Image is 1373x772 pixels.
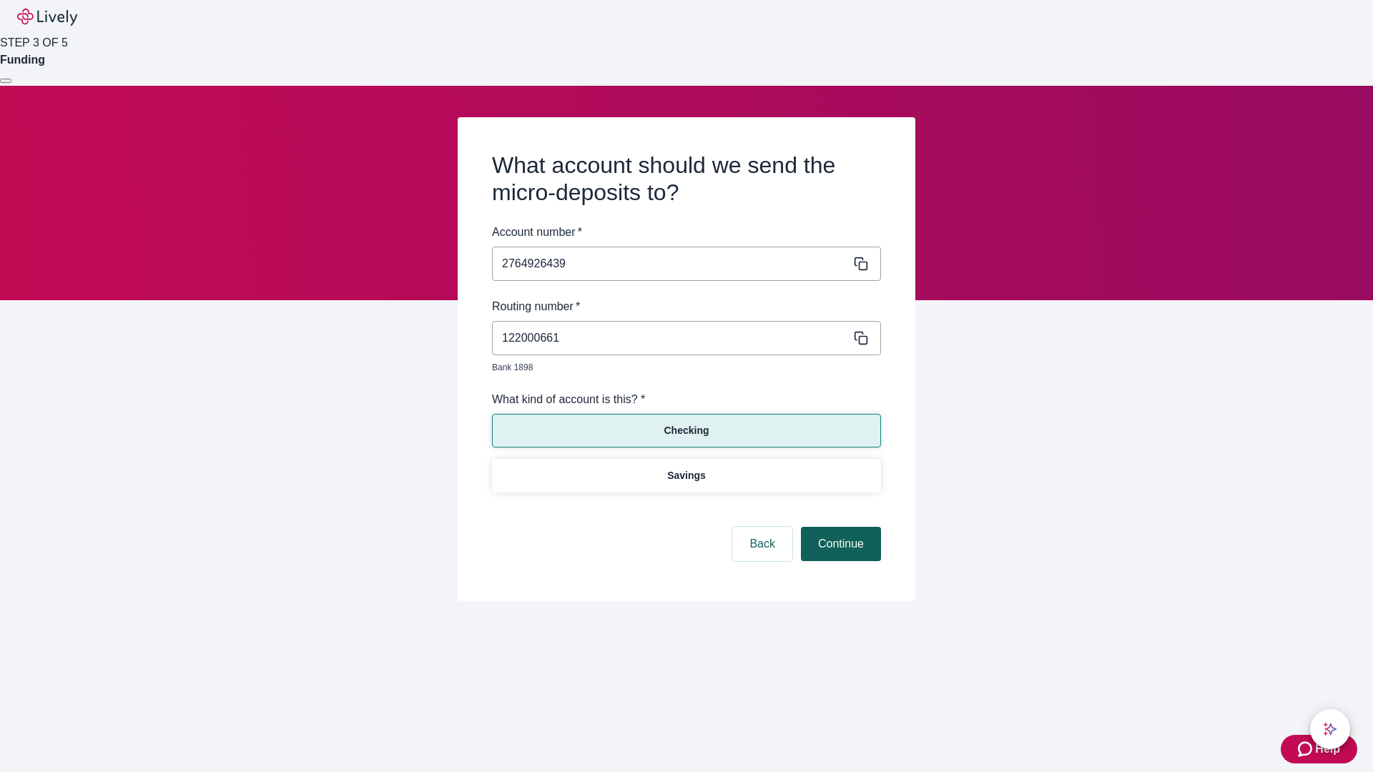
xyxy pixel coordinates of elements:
[1310,709,1350,749] button: chat
[667,468,706,483] p: Savings
[492,152,881,207] h2: What account should we send the micro-deposits to?
[851,254,871,274] button: Copy message content to clipboard
[492,224,582,241] label: Account number
[492,361,871,374] p: Bank 1898
[854,331,868,345] svg: Copy to clipboard
[732,527,792,561] button: Back
[664,423,709,438] p: Checking
[1323,722,1337,736] svg: Lively AI Assistant
[1281,735,1357,763] button: Zendesk support iconHelp
[492,414,881,447] button: Checking
[492,459,881,493] button: Savings
[1298,741,1315,758] svg: Zendesk support icon
[492,391,645,408] label: What kind of account is this? *
[801,527,881,561] button: Continue
[492,298,580,315] label: Routing number
[1315,741,1340,758] span: Help
[854,257,868,271] svg: Copy to clipboard
[851,328,871,348] button: Copy message content to clipboard
[17,9,77,26] img: Lively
